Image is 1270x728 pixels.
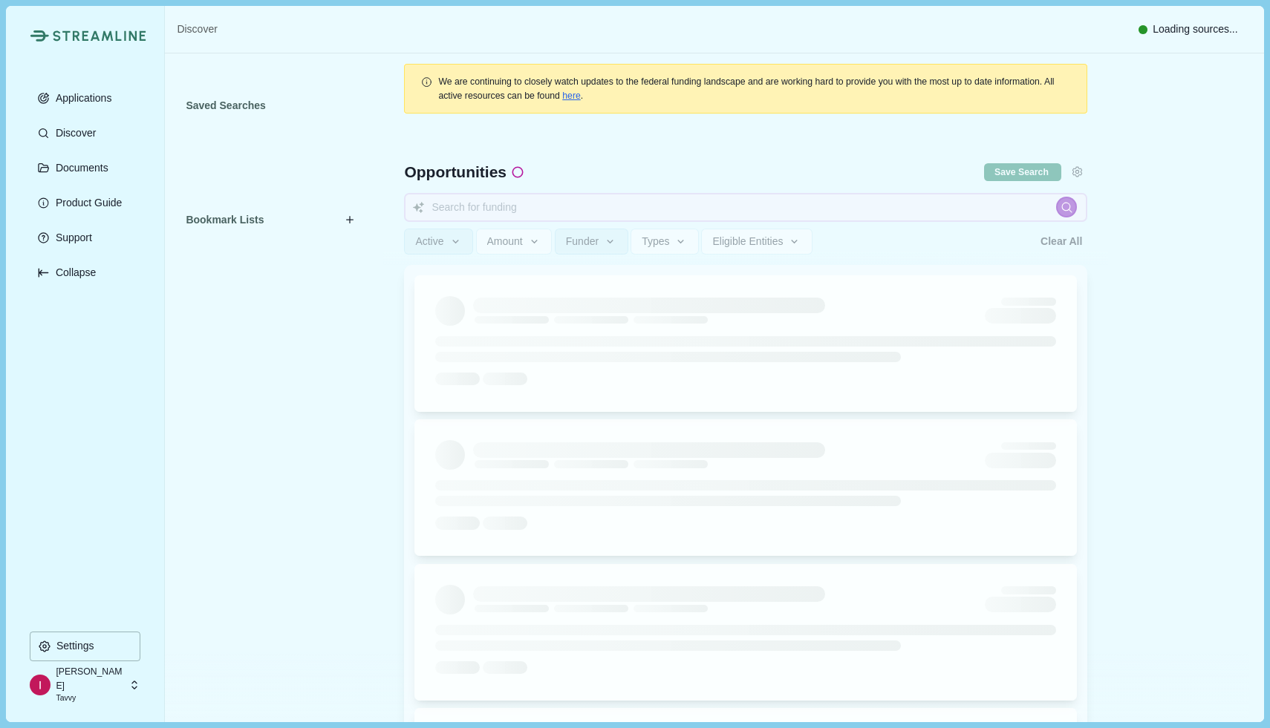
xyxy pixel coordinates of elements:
[30,30,48,42] img: Streamline Climate Logo
[404,193,1087,222] input: Search for funding
[1067,162,1087,183] button: Settings
[186,212,264,228] span: Bookmark Lists
[30,223,140,252] button: Support
[30,188,140,217] button: Product Guide
[631,229,699,255] button: Types
[30,632,140,661] button: Settings
[56,692,124,704] p: Tavvy
[566,235,599,248] span: Funder
[415,235,443,248] span: Active
[438,75,1071,102] div: .
[51,92,112,105] p: Applications
[30,30,140,42] a: Streamline Climate LogoStreamline Climate Logo
[1153,22,1237,37] span: Loading sources...
[177,22,217,37] a: Discover
[30,118,140,148] button: Discover
[30,258,140,287] button: Expand
[1035,229,1087,255] button: Clear All
[404,229,473,255] button: Active
[712,235,783,248] span: Eligible Entities
[30,632,140,666] a: Settings
[186,98,265,114] span: Saved Searches
[984,163,1061,182] button: Save current search & filters
[562,91,581,101] a: here
[30,675,51,695] img: profile picture
[487,235,523,248] span: Amount
[51,640,94,652] p: Settings
[51,162,108,174] p: Documents
[701,229,812,255] button: Eligible Entities
[56,665,124,692] p: [PERSON_NAME]
[51,197,123,209] p: Product Guide
[30,153,140,183] button: Documents
[53,30,146,42] img: Streamline Climate Logo
[438,76,1054,100] span: We are continuing to closely watch updates to the federal funding landscape and are working hard ...
[51,232,92,244] p: Support
[404,164,507,180] span: Opportunities
[51,127,96,140] p: Discover
[555,229,628,255] button: Funder
[476,229,553,255] button: Amount
[642,235,669,248] span: Types
[30,83,140,113] button: Applications
[51,266,96,279] p: Collapse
